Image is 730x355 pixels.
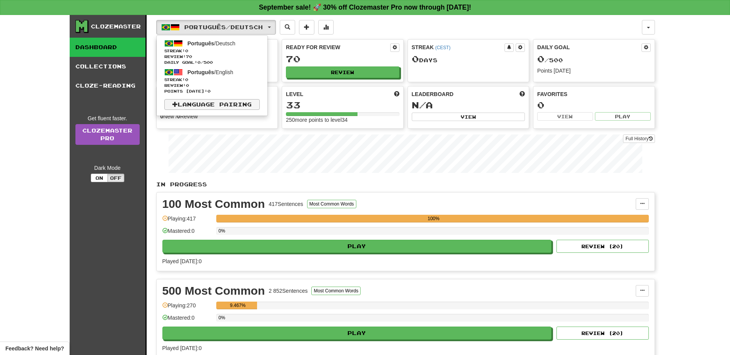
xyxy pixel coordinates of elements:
div: New / Review [160,113,274,120]
strong: September sale! 🚀 30% off Clozemaster Pro now through [DATE]! [259,3,471,11]
button: Português/Deutsch [156,20,276,35]
div: 0 [537,100,651,110]
div: Mastered: 0 [162,314,212,327]
div: 2 852 Sentences [269,287,307,295]
button: Most Common Words [311,287,361,295]
button: On [91,174,108,182]
button: Search sentences [280,20,295,35]
span: Daily Goal: / 500 [164,60,260,65]
div: Playing: 270 [162,302,212,314]
button: View [412,113,525,121]
div: Day s [412,54,525,64]
p: In Progress [156,181,655,188]
div: Mastered: 0 [162,227,212,240]
button: Full History [623,134,655,143]
span: Leaderboard [412,90,454,98]
button: View [537,112,593,121]
span: Played [DATE]: 0 [162,345,202,351]
div: Clozemaster [91,23,141,30]
span: Level [286,90,303,98]
button: Review [286,66,399,78]
span: Points [DATE]: 0 [164,88,260,94]
div: 500 Most Common [162,285,265,297]
span: Review: 0 [164,83,260,88]
span: Open feedback widget [5,345,64,352]
span: 0 [185,77,188,82]
span: 0 [412,53,419,64]
div: 33 [286,100,399,110]
span: 0 [537,53,545,64]
a: Dashboard [70,38,145,57]
a: Português/EnglishStreak:0 Review:0Points [DATE]:0 [157,66,267,95]
button: Add sentence to collection [299,20,314,35]
div: 417 Sentences [269,200,303,208]
button: Off [107,174,124,182]
a: ClozemasterPro [75,124,140,145]
span: Português [187,69,214,75]
span: This week in points, UTC [520,90,525,98]
a: (CEST) [435,45,451,50]
span: / 500 [537,57,563,63]
div: Streak [412,43,505,51]
button: Review (20) [556,240,649,253]
button: Most Common Words [307,200,356,208]
div: 250 more points to level 34 [286,116,399,124]
button: Play [162,327,552,340]
span: Streak: [164,48,260,54]
span: Streak: [164,77,260,83]
a: Collections [70,57,145,76]
strong: 0 [160,113,164,119]
div: Playing: 417 [162,215,212,227]
span: 0 [185,48,188,53]
button: More stats [318,20,334,35]
button: Play [162,240,552,253]
span: Review: 70 [164,54,260,60]
span: / English [187,69,233,75]
button: Play [595,112,651,121]
div: Favorites [537,90,651,98]
a: Cloze-Reading [70,76,145,95]
span: Played [DATE]: 0 [162,258,202,264]
span: / Deutsch [187,40,235,46]
div: 100% [219,215,649,222]
div: 9.467% [219,302,257,309]
div: Points [DATE] [537,67,651,75]
span: Português / Deutsch [184,24,263,30]
div: Dark Mode [75,164,140,172]
div: 70 [286,54,399,64]
div: 100 Most Common [162,198,265,210]
span: N/A [412,100,433,110]
button: Review (20) [556,327,649,340]
div: Get fluent faster. [75,114,140,122]
div: Ready for Review [286,43,390,51]
strong: 0 [177,113,180,119]
span: 0 [197,60,200,65]
span: Português [187,40,214,46]
a: Português/DeutschStreak:0 Review:70Daily Goal:0/500 [157,38,267,66]
div: Daily Goal [537,43,641,52]
a: Language Pairing [164,99,260,110]
span: Score more points to level up [394,90,399,98]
